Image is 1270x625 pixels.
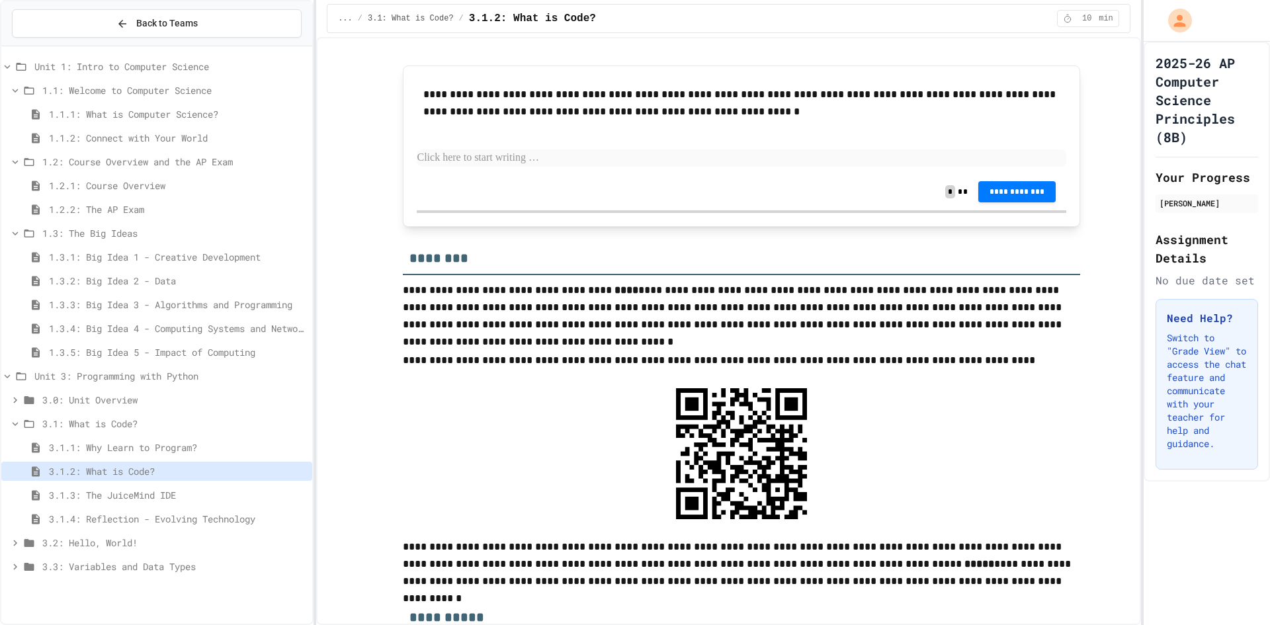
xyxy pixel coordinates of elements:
span: 1.1.2: Connect with Your World [49,131,307,145]
span: 1.3.5: Big Idea 5 - Impact of Computing [49,345,307,359]
p: Switch to "Grade View" to access the chat feature and communicate with your teacher for help and ... [1167,331,1247,450]
span: 3.1.4: Reflection - Evolving Technology [49,512,307,526]
span: 3.1: What is Code? [368,13,454,24]
span: 1.2.2: The AP Exam [49,202,307,216]
span: 3.1.1: Why Learn to Program? [49,440,307,454]
span: 1.3.1: Big Idea 1 - Creative Development [49,250,307,264]
div: No due date set [1156,272,1258,288]
span: 3.0: Unit Overview [42,393,307,407]
span: 1.1.1: What is Computer Science? [49,107,307,121]
span: Unit 1: Intro to Computer Science [34,60,307,73]
button: Back to Teams [12,9,302,38]
span: Back to Teams [136,17,198,30]
span: 10 [1076,13,1097,24]
h3: Need Help? [1167,310,1247,326]
span: 1.3.2: Big Idea 2 - Data [49,274,307,288]
div: My Account [1154,5,1195,36]
span: 3.2: Hello, World! [42,536,307,550]
span: 1.3.4: Big Idea 4 - Computing Systems and Networks [49,321,307,335]
span: 1.3: The Big Ideas [42,226,307,240]
h2: Your Progress [1156,168,1258,187]
span: 3.3: Variables and Data Types [42,560,307,573]
span: / [358,13,362,24]
span: 3.1.2: What is Code? [469,11,596,26]
h2: Assignment Details [1156,230,1258,267]
h1: 2025-26 AP Computer Science Principles (8B) [1156,54,1258,146]
span: min [1099,13,1113,24]
span: 3.1: What is Code? [42,417,307,431]
span: 3.1.2: What is Code? [49,464,307,478]
span: 1.1: Welcome to Computer Science [42,83,307,97]
span: / [459,13,464,24]
span: 1.2.1: Course Overview [49,179,307,192]
span: 3.1.3: The JuiceMind IDE [49,488,307,502]
span: 1.2: Course Overview and the AP Exam [42,155,307,169]
span: ... [338,13,353,24]
span: 1.3.3: Big Idea 3 - Algorithms and Programming [49,298,307,312]
span: Unit 3: Programming with Python [34,369,307,383]
div: [PERSON_NAME] [1160,197,1254,209]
